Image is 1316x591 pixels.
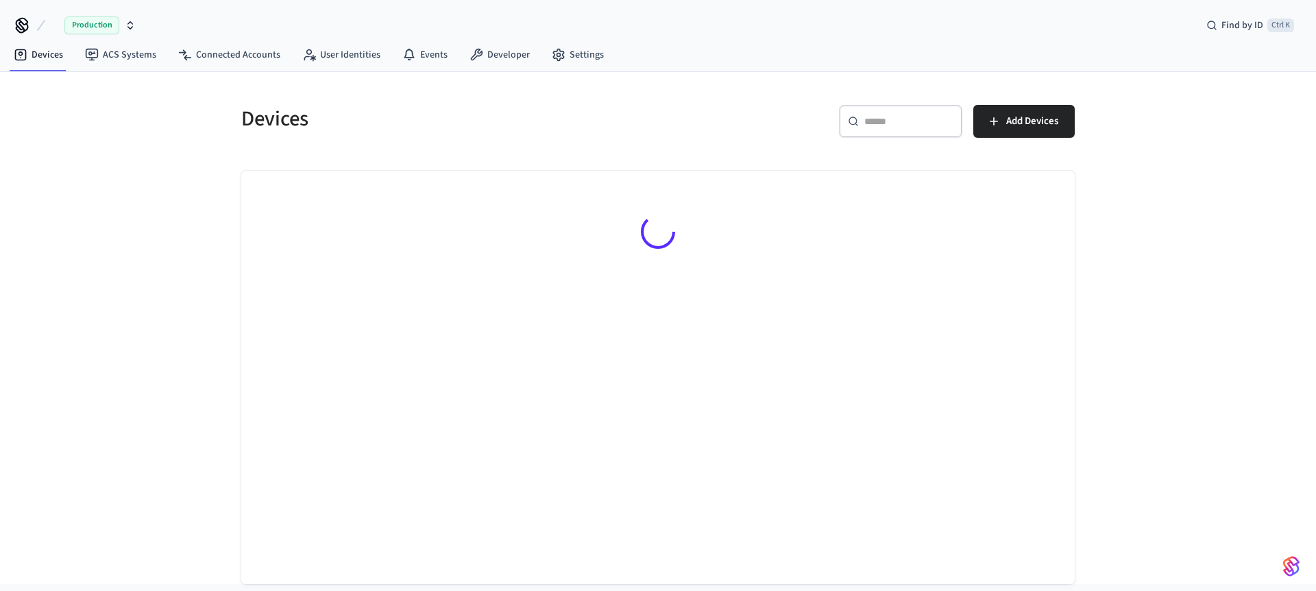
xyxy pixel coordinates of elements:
a: Events [391,43,459,67]
a: ACS Systems [74,43,167,67]
a: Devices [3,43,74,67]
img: SeamLogoGradient.69752ec5.svg [1283,555,1300,577]
span: Add Devices [1006,112,1058,130]
span: Ctrl K [1267,19,1294,32]
span: Production [64,16,119,34]
button: Add Devices [973,105,1075,138]
div: Find by IDCtrl K [1195,13,1305,38]
h5: Devices [241,105,650,133]
a: Connected Accounts [167,43,291,67]
span: Find by ID [1221,19,1263,32]
a: User Identities [291,43,391,67]
a: Settings [541,43,615,67]
a: Developer [459,43,541,67]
